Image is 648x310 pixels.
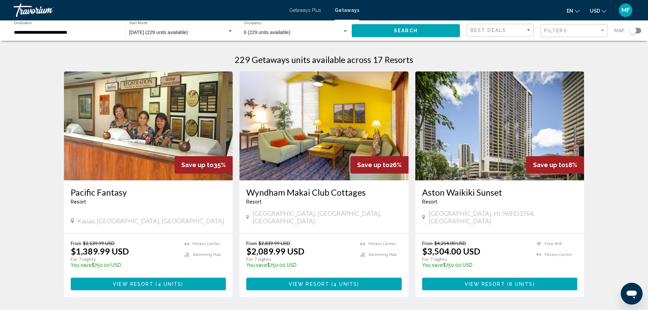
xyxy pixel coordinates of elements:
p: $2,089.99 USD [246,246,304,256]
span: Save up to [357,161,389,168]
span: Fitness Center [545,252,572,257]
span: Fitness Center [368,242,396,246]
p: $750.00 USD [422,262,530,268]
p: $750.00 USD [246,262,353,268]
img: 1580I01X.jpg [239,71,409,180]
h1: 229 Getaways units available across 17 Resorts [235,54,413,65]
span: From [246,240,257,246]
span: Swimming Pool [368,252,397,257]
button: Change currency [590,6,607,16]
span: Best Deals [470,28,506,33]
span: Map [614,26,625,35]
a: Getaways Plus [289,7,321,13]
span: Save up to [181,161,214,168]
p: For 7 nights [246,256,353,262]
span: ( ) [329,281,359,287]
span: Kapaa, [GEOGRAPHIC_DATA], [GEOGRAPHIC_DATA] [78,217,224,225]
span: View Resort [113,281,153,287]
span: Resort [71,199,86,205]
span: $2,839.99 USD [259,240,290,246]
div: 35% [175,156,233,174]
span: MF [621,7,630,14]
button: Search [352,24,460,37]
span: [DATE] (229 units available) [129,30,188,35]
span: $4,254.00 USD [434,240,466,246]
p: For 7 nights [422,256,530,262]
span: 6 (229 units available) [244,30,290,35]
button: View Resort(8 units) [422,278,578,290]
span: Resort [246,199,262,205]
span: From [422,240,433,246]
span: You save [246,262,267,268]
span: Free Wifi [545,242,562,246]
span: ( ) [153,281,183,287]
button: Filter [541,24,608,38]
span: [GEOGRAPHIC_DATA], HI, 968153764, [GEOGRAPHIC_DATA] [429,210,578,225]
span: You save [71,262,92,268]
span: en [567,8,573,14]
span: $2,139.99 USD [83,240,115,246]
span: From [71,240,81,246]
span: ( ) [505,281,535,287]
div: 18% [526,156,584,174]
button: View Resort(4 units) [246,278,402,290]
img: 2487I01L.jpg [64,71,233,180]
span: 8 units [509,281,533,287]
span: Swimming Pool [193,252,221,257]
a: Travorium [14,3,282,17]
p: $1,389.99 USD [71,246,129,256]
span: Search [394,28,418,34]
span: Save up to [533,161,565,168]
mat-select: Sort by [470,28,532,33]
img: ii_wsn1.jpg [415,71,584,180]
span: 4 units [158,281,182,287]
p: $3,504.00 USD [422,246,480,256]
p: For 7 nights [71,256,178,262]
p: $750.00 USD [71,262,178,268]
a: Aston Waikiki Sunset [422,187,578,197]
span: View Resort [289,281,329,287]
span: Filters [544,28,567,33]
span: 4 units [333,281,357,287]
span: Resort [422,199,437,205]
button: View Resort(4 units) [71,278,226,290]
button: User Menu [617,3,634,17]
a: Wyndham Makai Club Cottages [246,187,402,197]
span: View Resort [465,281,505,287]
a: Pacific Fantasy [71,187,226,197]
span: USD [590,8,600,14]
span: Fitness Center [193,242,220,246]
a: Getaways [335,7,359,13]
iframe: Button to launch messaging window [621,283,643,305]
button: Change language [567,6,580,16]
span: You save [422,262,443,268]
span: [GEOGRAPHIC_DATA], [GEOGRAPHIC_DATA], [GEOGRAPHIC_DATA] [252,210,402,225]
div: 26% [350,156,409,174]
